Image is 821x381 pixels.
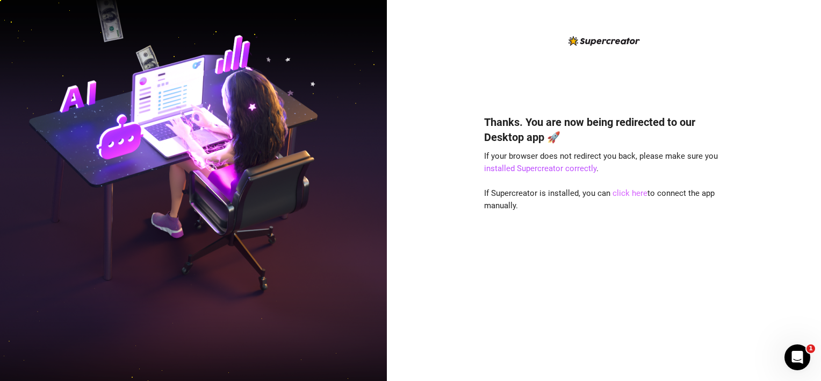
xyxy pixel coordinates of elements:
[484,151,718,174] span: If your browser does not redirect you back, please make sure you .
[784,344,810,370] iframe: Intercom live chat
[484,115,724,145] h4: Thanks. You are now being redirected to our Desktop app 🚀
[806,344,815,353] span: 1
[484,164,596,173] a: installed Supercreator correctly
[568,36,640,46] img: logo-BBDzfeDw.svg
[613,188,647,198] a: click here
[484,188,715,211] span: If Supercreator is installed, you can to connect the app manually.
